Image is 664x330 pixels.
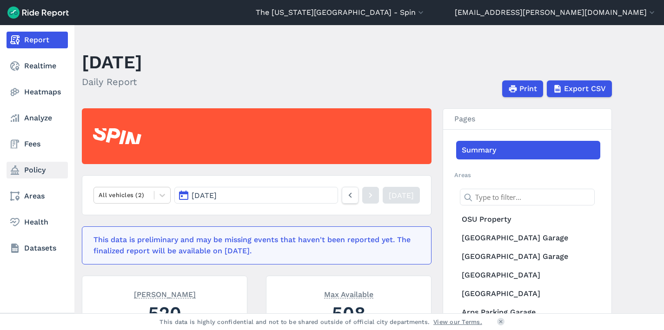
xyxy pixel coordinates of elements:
[547,80,612,97] button: Export CSV
[433,317,482,326] a: View our Terms.
[456,210,600,229] a: OSU Property
[383,187,420,204] a: [DATE]
[134,289,196,298] span: [PERSON_NAME]
[174,187,338,204] button: [DATE]
[502,80,543,97] button: Print
[7,84,68,100] a: Heatmaps
[455,7,657,18] button: [EMAIL_ADDRESS][PERSON_NAME][DOMAIN_NAME]
[443,109,611,130] h3: Pages
[7,136,68,152] a: Fees
[564,83,606,94] span: Export CSV
[454,171,600,179] h2: Areas
[456,303,600,322] a: Arps Parking Garage
[82,75,142,89] h2: Daily Report
[456,229,600,247] a: [GEOGRAPHIC_DATA] Garage
[7,110,68,126] a: Analyze
[324,289,373,298] span: Max Available
[93,128,141,144] img: Spin
[93,234,414,257] div: This data is preliminary and may be missing events that haven't been reported yet. The finalized ...
[456,284,600,303] a: [GEOGRAPHIC_DATA]
[7,188,68,205] a: Areas
[7,214,68,231] a: Health
[7,7,69,19] img: Ride Report
[7,58,68,74] a: Realtime
[456,141,600,159] a: Summary
[93,300,236,326] div: 520
[456,247,600,266] a: [GEOGRAPHIC_DATA] Garage
[192,191,217,200] span: [DATE]
[7,32,68,48] a: Report
[460,189,595,205] input: Type to filter...
[278,300,420,326] div: 508
[256,7,425,18] button: The [US_STATE][GEOGRAPHIC_DATA] - Spin
[519,83,537,94] span: Print
[7,162,68,178] a: Policy
[7,240,68,257] a: Datasets
[456,266,600,284] a: [GEOGRAPHIC_DATA]
[82,49,142,75] h1: [DATE]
